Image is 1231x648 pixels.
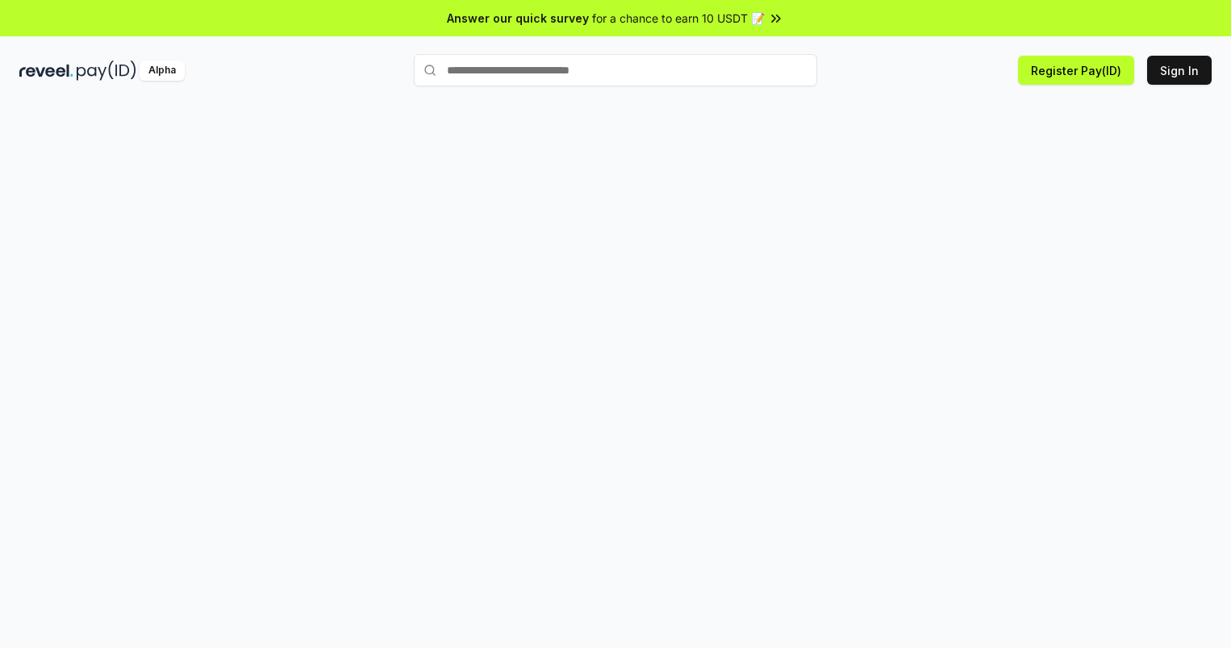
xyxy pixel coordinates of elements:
[447,10,589,27] span: Answer our quick survey
[1018,56,1134,85] button: Register Pay(ID)
[1147,56,1212,85] button: Sign In
[19,61,73,81] img: reveel_dark
[140,61,185,81] div: Alpha
[592,10,765,27] span: for a chance to earn 10 USDT 📝
[77,61,136,81] img: pay_id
